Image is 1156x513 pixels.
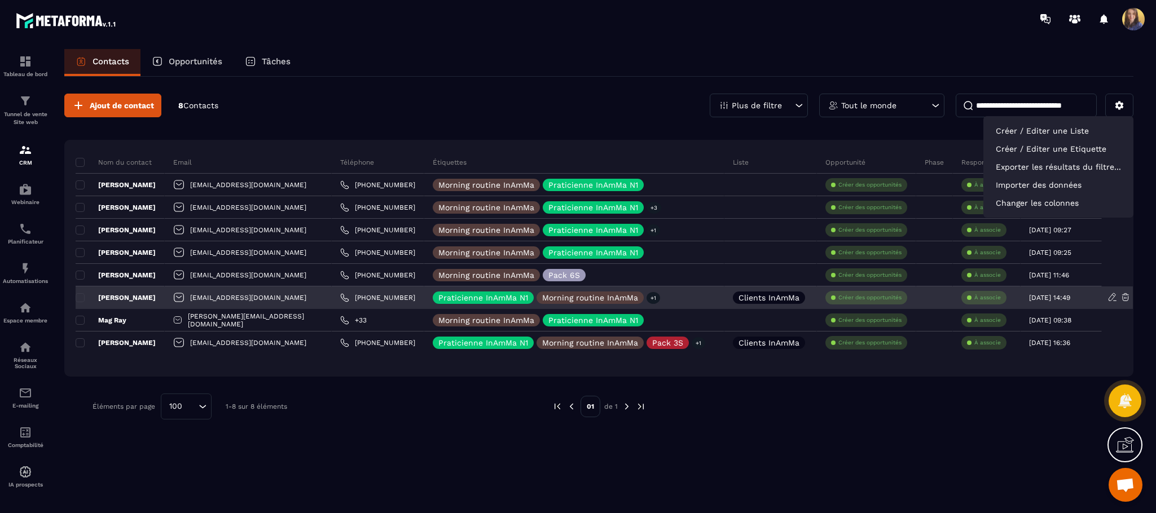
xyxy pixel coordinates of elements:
a: Ouvrir le chat [1109,468,1142,502]
p: Réseaux Sociaux [3,357,48,369]
p: Morning routine InAmMa [438,181,534,189]
p: Praticienne InAmMa N1 [548,204,638,211]
a: formationformationCRM [3,135,48,174]
img: prev [552,401,562,412]
p: 01 [581,396,600,417]
p: Comptabilité [3,442,48,448]
img: scheduler [19,222,32,236]
a: formationformationTableau de bord [3,46,48,86]
p: Pack 3S [652,339,683,347]
p: Praticienne InAmMa N1 [548,226,638,234]
p: +1 [692,337,705,349]
p: [PERSON_NAME] [76,271,156,280]
p: [DATE] 09:25 [1029,249,1071,256]
p: Contacts [93,56,129,67]
p: Morning routine InAmMa [542,294,638,302]
a: automationsautomationsAutomatisations [3,253,48,293]
img: social-network [19,340,32,354]
p: Créer / Editer une Etiquette [989,140,1128,158]
img: next [622,401,632,412]
p: Créer des opportunités [838,316,902,324]
img: formation [19,94,32,108]
a: Contacts [64,49,140,76]
p: Email [173,158,192,167]
a: +33 [340,316,367,325]
a: [PHONE_NUMBER] [340,180,415,189]
p: Créer des opportunités [838,204,902,211]
p: Exporter les résultats du filtre... [989,158,1128,176]
p: Morning routine InAmMa [542,339,638,347]
a: [PHONE_NUMBER] [340,338,415,347]
p: Planificateur [3,238,48,245]
p: [PERSON_NAME] [76,225,156,235]
p: +1 [647,292,660,304]
img: email [19,386,32,400]
p: [PERSON_NAME] [76,293,156,302]
p: Plus de filtre [732,101,782,109]
img: formation [19,55,32,68]
img: prev [566,401,577,412]
p: [DATE] 11:46 [1029,271,1069,279]
a: [PHONE_NUMBER] [340,225,415,235]
p: Automatisations [3,278,48,284]
p: [DATE] 14:49 [1029,294,1070,302]
p: Phase [925,158,944,167]
p: À associe [974,204,1001,211]
p: IA prospects [3,481,48,488]
p: Responsable [961,158,1004,167]
p: 1-8 sur 8 éléments [226,403,287,410]
p: Morning routine InAmMa [438,226,534,234]
p: Téléphone [340,158,374,167]
p: Opportunité [825,158,865,167]
a: automationsautomationsEspace membre [3,293,48,332]
p: Praticienne InAmMa N1 [438,339,528,347]
img: automations [19,262,32,275]
p: [PERSON_NAME] [76,203,156,212]
img: formation [19,143,32,157]
p: Tunnel de vente Site web [3,110,48,126]
p: Mag Ray [76,316,126,325]
p: Créer des opportunités [838,181,902,189]
p: Clients InAmMa [739,294,799,302]
p: Nom du contact [76,158,152,167]
p: E-mailing [3,403,48,409]
p: [DATE] 16:36 [1029,339,1070,347]
a: [PHONE_NUMBER] [340,271,415,280]
p: Praticienne InAmMa N1 [548,249,638,256]
p: Éléments par page [93,403,155,410]
img: automations [19,183,32,196]
a: [PHONE_NUMBER] [340,248,415,257]
p: Créer des opportunités [838,249,902,256]
p: À associe [974,316,1001,324]
p: Pack 6S [548,271,580,279]
a: automationsautomationsWebinaire [3,174,48,214]
p: [PERSON_NAME] [76,338,156,347]
p: À associe [974,181,1001,189]
a: schedulerschedulerPlanificateur [3,214,48,253]
p: À associe [974,339,1001,347]
p: À associe [974,271,1001,279]
span: Ajout de contact [90,100,154,111]
a: [PHONE_NUMBER] [340,293,415,302]
p: Créer des opportunités [838,226,902,234]
p: Clients InAmMa [739,339,799,347]
p: Praticienne InAmMa N1 [438,294,528,302]
p: Tableau de bord [3,71,48,77]
img: accountant [19,426,32,439]
input: Search for option [186,400,196,413]
p: Créer / Editer une Liste [989,122,1128,140]
p: Liste [733,158,749,167]
a: Tâches [234,49,302,76]
img: logo [16,10,117,30]
p: [PERSON_NAME] [76,248,156,257]
p: Importer des données [989,176,1128,194]
span: Contacts [183,101,218,110]
p: À associe [974,249,1001,256]
a: Opportunités [140,49,234,76]
p: Créer des opportunités [838,339,902,347]
img: automations [19,465,32,479]
p: Tâches [262,56,291,67]
p: Morning routine InAmMa [438,316,534,324]
span: 100 [165,400,186,413]
p: Espace membre [3,317,48,324]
